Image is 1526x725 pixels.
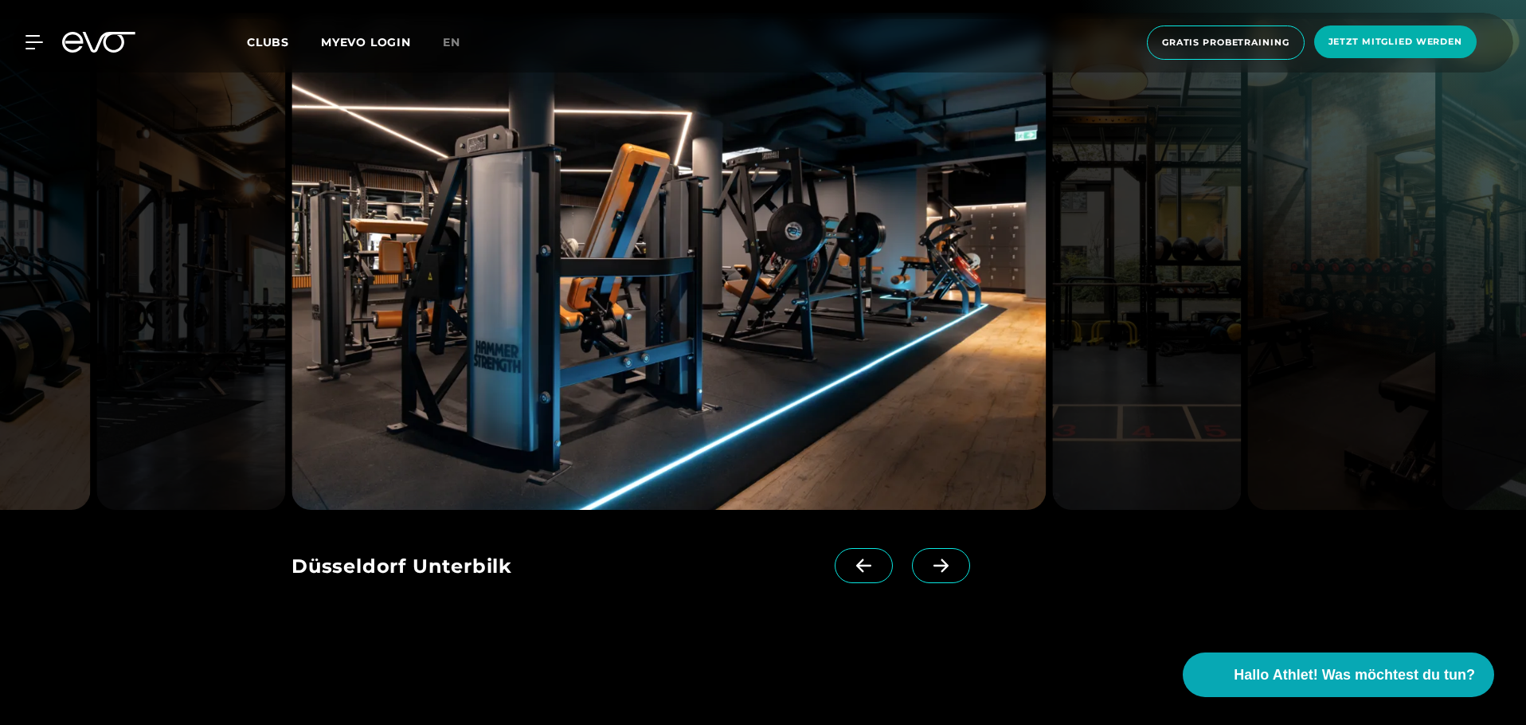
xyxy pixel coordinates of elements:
[1162,36,1289,49] span: Gratis Probetraining
[247,35,289,49] span: Clubs
[1052,19,1241,510] img: evofitness
[1328,35,1462,49] span: Jetzt Mitglied werden
[1309,25,1481,60] a: Jetzt Mitglied werden
[247,34,321,49] a: Clubs
[1234,664,1475,686] span: Hallo Athlet! Was möchtest du tun?
[443,35,460,49] span: en
[1183,652,1494,697] button: Hallo Athlet! Was möchtest du tun?
[1247,19,1436,510] img: evofitness
[443,33,479,52] a: en
[292,19,1046,510] img: evofitness
[1142,25,1309,60] a: Gratis Probetraining
[96,19,285,510] img: evofitness
[321,35,411,49] a: MYEVO LOGIN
